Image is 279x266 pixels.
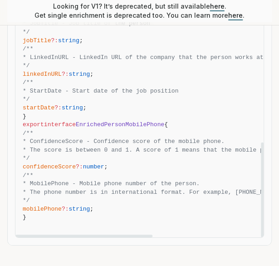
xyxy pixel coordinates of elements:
[23,88,178,94] span: * StartDate - Start date of the job position
[62,206,69,212] span: ?:
[69,206,90,212] span: string
[210,2,225,10] a: here
[90,71,93,78] span: ;
[228,11,243,19] a: here
[23,71,62,78] span: linkedInURL
[23,104,54,111] span: startDate
[23,180,200,187] span: * MobilePhone - Mobile phone number of the person.
[23,214,26,221] span: }
[83,163,104,170] span: number
[23,163,76,170] span: confidenceScore
[23,37,51,44] span: jobTitle
[164,121,168,128] span: {
[23,113,26,120] span: }
[34,2,245,20] p: Looking for V1? It’s deprecated, but still available . Get single enrichment is deprecated too. Y...
[62,71,69,78] span: ?:
[23,121,44,128] span: export
[69,71,90,78] span: string
[58,37,79,44] span: string
[104,163,108,170] span: ;
[54,104,62,111] span: ?:
[76,163,83,170] span: ?:
[23,206,62,212] span: mobilePhone
[23,54,264,61] span: * LinkedInURL - LinkedIn URL of the company that the person works at
[79,37,83,44] span: ;
[23,138,225,145] span: * ConfidenceScore - Confidence score of the mobile phone.
[62,104,83,111] span: string
[83,104,87,111] span: ;
[90,206,93,212] span: ;
[51,37,58,44] span: ?:
[76,121,164,128] span: EnrichedPersonMobilePhone
[44,121,76,128] span: interface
